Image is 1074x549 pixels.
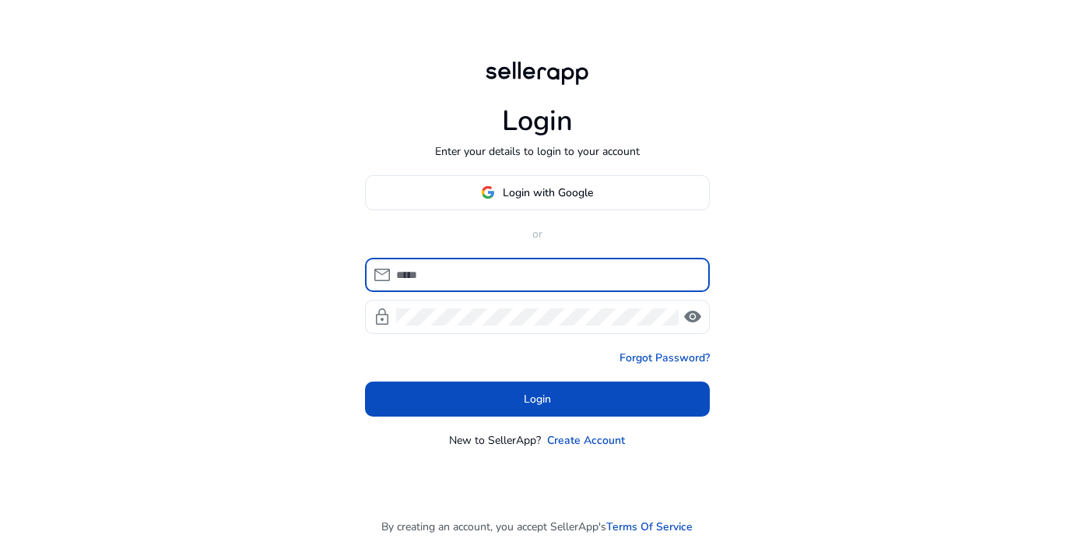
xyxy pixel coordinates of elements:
a: Create Account [547,432,625,449]
p: New to SellerApp? [449,432,541,449]
img: google-logo.svg [481,185,495,199]
p: Enter your details to login to your account [435,143,640,160]
span: Login with Google [503,185,593,201]
span: Login [524,391,551,407]
button: Login [365,382,710,417]
span: mail [373,266,391,284]
a: Forgot Password? [619,350,710,366]
a: Terms Of Service [606,519,693,535]
button: Login with Google [365,175,710,210]
span: lock [373,308,391,326]
span: visibility [683,308,702,326]
p: or [365,226,710,242]
h1: Login [502,104,573,138]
